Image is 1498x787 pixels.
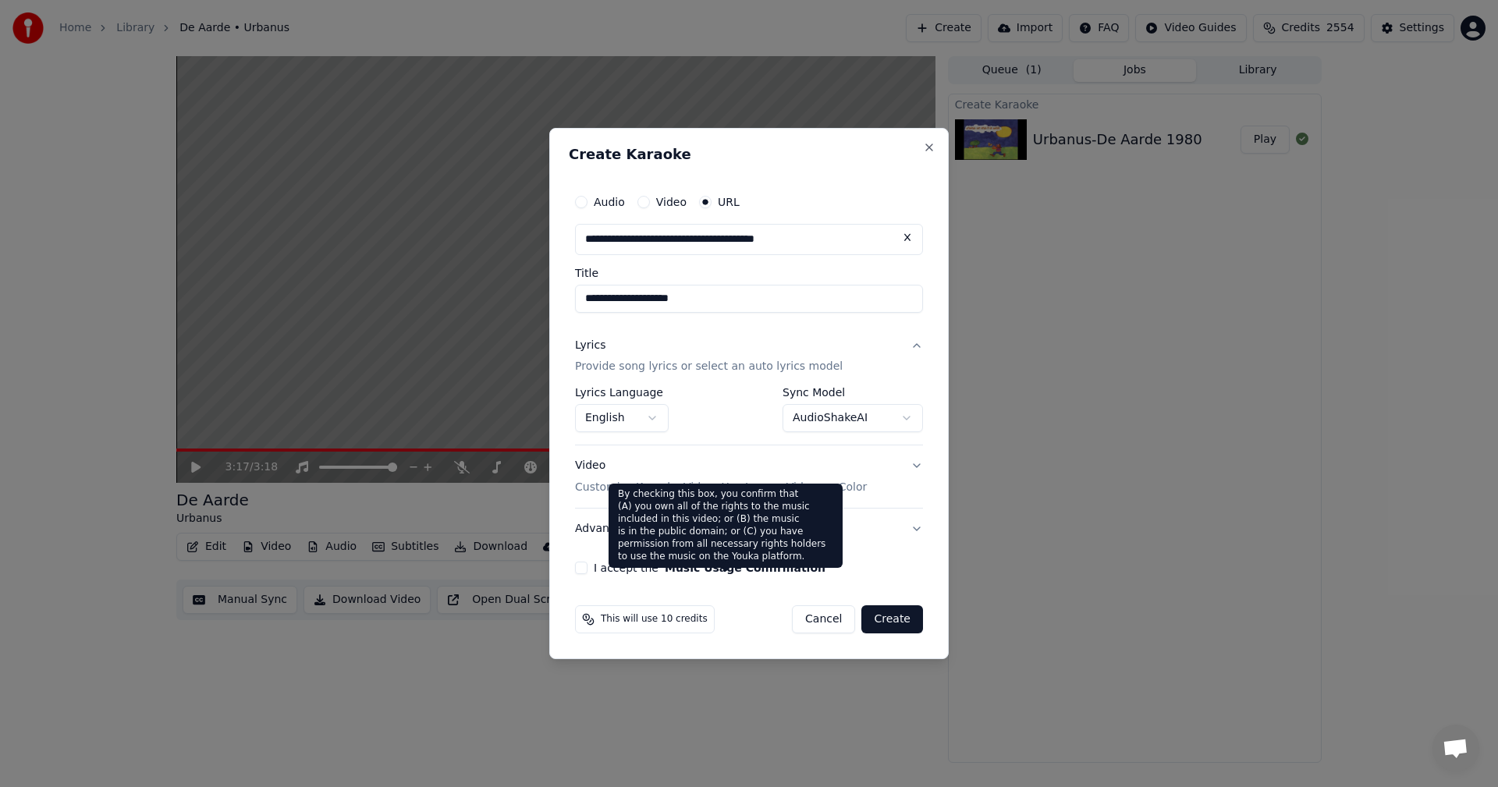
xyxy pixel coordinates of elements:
[792,605,855,633] button: Cancel
[575,509,923,549] button: Advanced
[575,446,923,509] button: VideoCustomize Karaoke Video: Use Image, Video, or Color
[718,197,740,207] label: URL
[575,268,923,278] label: Title
[609,484,843,568] div: By checking this box, you confirm that (A) you own all of the rights to the music included in thi...
[575,360,843,375] p: Provide song lyrics or select an auto lyrics model
[665,562,825,573] button: I accept the
[575,480,867,495] p: Customize Karaoke Video: Use Image, Video, or Color
[656,197,687,207] label: Video
[861,605,923,633] button: Create
[575,338,605,353] div: Lyrics
[594,197,625,207] label: Audio
[575,388,669,399] label: Lyrics Language
[783,388,923,399] label: Sync Model
[575,325,923,388] button: LyricsProvide song lyrics or select an auto lyrics model
[575,388,923,445] div: LyricsProvide song lyrics or select an auto lyrics model
[594,562,825,573] label: I accept the
[575,459,867,496] div: Video
[601,613,708,626] span: This will use 10 credits
[569,147,929,161] h2: Create Karaoke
